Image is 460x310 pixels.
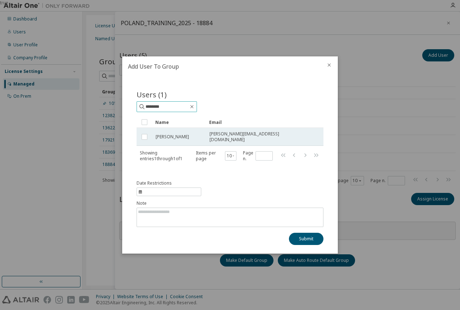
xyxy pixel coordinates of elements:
[326,62,332,68] button: close
[137,200,323,206] label: Note
[137,180,172,186] span: Date Restrictions
[289,233,323,245] button: Submit
[122,56,321,77] h2: Add User To Group
[137,89,167,100] span: Users (1)
[209,116,311,128] div: Email
[140,150,183,162] span: Showing entries 1 through 1 of 1
[137,180,201,196] button: information
[155,116,203,128] div: Name
[156,134,189,140] span: [PERSON_NAME]
[243,150,273,162] span: Page n.
[210,131,311,143] span: [PERSON_NAME][EMAIL_ADDRESS][DOMAIN_NAME]
[227,153,235,159] button: 10
[196,150,236,162] span: Items per page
